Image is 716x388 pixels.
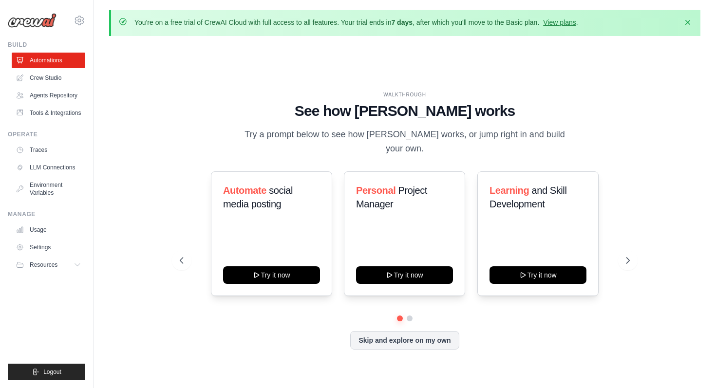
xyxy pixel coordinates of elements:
a: Settings [12,240,85,255]
p: Try a prompt below to see how [PERSON_NAME] works, or jump right in and build your own. [241,128,568,156]
button: Resources [12,257,85,273]
div: Operate [8,130,85,138]
a: Automations [12,53,85,68]
span: and Skill Development [490,185,566,209]
span: Learning [490,185,529,196]
div: Manage [8,210,85,218]
img: Logo [8,13,57,28]
button: Logout [8,364,85,380]
a: Crew Studio [12,70,85,86]
a: Agents Repository [12,88,85,103]
span: Automate [223,185,266,196]
a: Usage [12,222,85,238]
span: Resources [30,261,57,269]
strong: 7 days [391,18,413,26]
div: WALKTHROUGH [180,91,629,98]
a: Tools & Integrations [12,105,85,121]
button: Try it now [490,266,586,284]
h1: See how [PERSON_NAME] works [180,102,629,120]
a: Environment Variables [12,177,85,201]
span: Logout [43,368,61,376]
a: View plans [543,18,576,26]
a: Traces [12,142,85,158]
span: Personal [356,185,396,196]
button: Try it now [223,266,320,284]
p: You're on a free trial of CrewAI Cloud with full access to all features. Your trial ends in , aft... [134,18,578,27]
button: Try it now [356,266,453,284]
button: Skip and explore on my own [350,331,459,350]
a: LLM Connections [12,160,85,175]
div: Build [8,41,85,49]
